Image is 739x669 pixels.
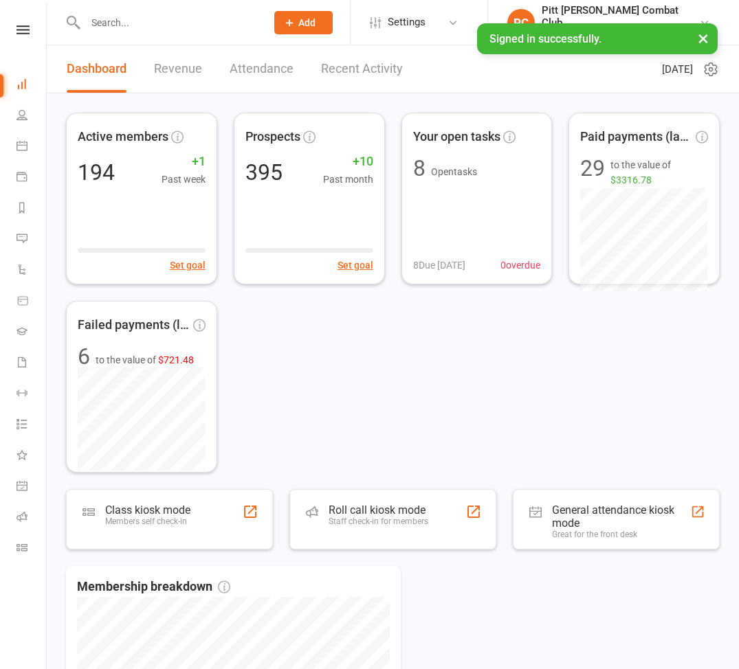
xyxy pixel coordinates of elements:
[16,132,47,163] a: Calendar
[580,157,605,188] div: 29
[16,534,47,565] a: Class kiosk mode
[552,503,690,530] div: General attendance kiosk mode
[230,45,294,93] a: Attendance
[96,352,194,367] span: to the value of
[16,194,47,225] a: Reports
[500,258,540,273] span: 0 overdue
[413,127,500,147] span: Your open tasks
[298,17,316,28] span: Add
[78,315,190,335] span: Failed payments (last 30d)
[274,11,333,34] button: Add
[77,577,230,597] span: Membership breakdown
[245,127,300,147] span: Prospects
[507,9,535,36] div: PC
[158,354,194,365] span: $721.48
[338,258,373,273] button: Set goal
[323,172,373,187] span: Past month
[16,70,47,101] a: Dashboard
[431,166,477,177] span: Open tasks
[489,32,602,45] span: Signed in successfully.
[162,172,206,187] span: Past week
[105,517,190,526] div: Members self check-in
[329,517,428,526] div: Staff check-in for members
[78,127,168,147] span: Active members
[691,23,716,53] button: ×
[67,45,126,93] a: Dashboard
[170,258,206,273] button: Set goal
[16,472,47,503] a: General attendance kiosk mode
[542,4,699,29] div: Pitt [PERSON_NAME] Combat Club
[662,61,693,78] span: [DATE]
[154,45,202,93] a: Revenue
[610,174,652,185] span: $3316.78
[16,503,47,534] a: Roll call kiosk mode
[329,503,428,517] div: Roll call kiosk mode
[16,441,47,472] a: What's New
[245,161,283,183] div: 395
[16,163,47,194] a: Payments
[105,503,190,517] div: Class kiosk mode
[162,152,206,172] span: +1
[81,13,256,32] input: Search...
[16,286,47,317] a: Product Sales
[323,152,373,172] span: +10
[610,157,708,188] span: to the value of
[16,101,47,132] a: People
[413,157,426,179] div: 8
[388,7,426,38] span: Settings
[321,45,403,93] a: Recent Activity
[552,530,690,539] div: Great for the front desk
[580,127,693,147] span: Paid payments (last 7d)
[413,258,465,273] span: 8 Due [DATE]
[78,345,90,367] div: 6
[78,161,115,183] div: 194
